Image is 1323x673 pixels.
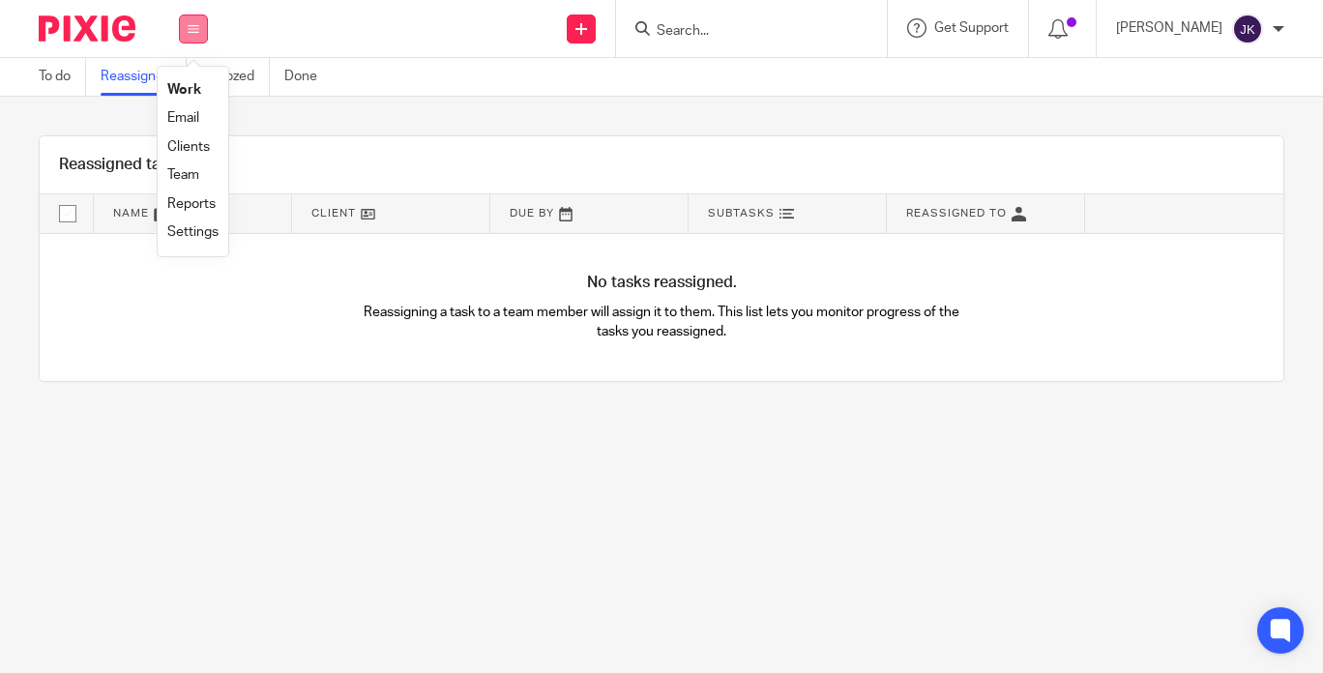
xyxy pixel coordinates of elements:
h4: No tasks reassigned. [40,273,1283,293]
a: Settings [167,225,219,239]
p: [PERSON_NAME] [1116,18,1222,38]
a: Work [167,83,201,97]
span: Get Support [934,21,1009,35]
a: Done [284,58,332,96]
a: Snoozed [201,58,270,96]
a: To do [39,58,86,96]
a: Email [167,111,199,125]
input: Search [655,23,829,41]
a: Clients [167,140,210,154]
img: svg%3E [1232,14,1263,44]
a: Reports [167,197,216,211]
a: Team [167,168,199,182]
a: Reassigned [101,58,187,96]
h1: Reassigned tasks [59,155,203,175]
img: Pixie [39,15,135,42]
span: Subtasks [708,208,775,219]
p: Reassigning a task to a team member will assign it to them. This list lets you monitor progress o... [351,303,973,342]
